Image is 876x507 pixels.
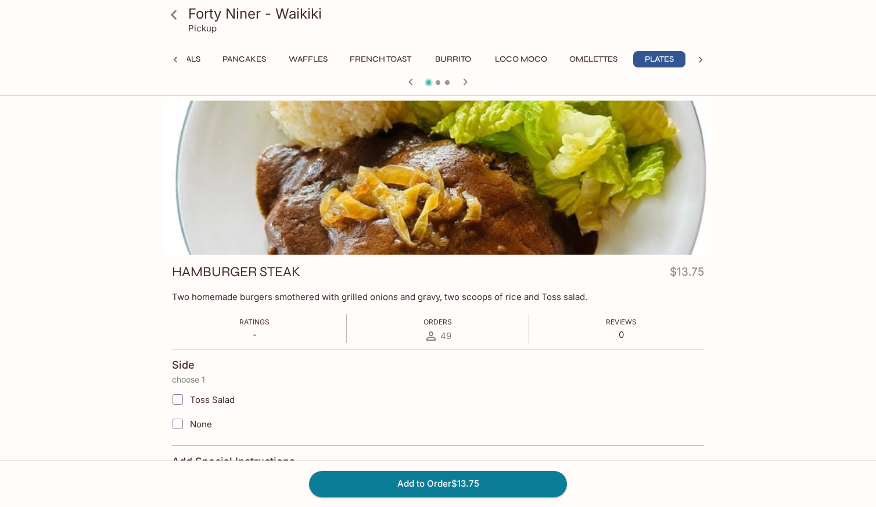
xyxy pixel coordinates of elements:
[423,317,452,326] span: Orders
[343,51,418,67] button: French Toast
[188,23,217,34] p: Pickup
[670,263,704,285] h4: $13.75
[633,51,685,67] button: Plates
[190,419,212,430] span: None
[440,330,451,341] span: 49
[164,101,712,255] div: HAMBURGER STEAK
[239,329,270,340] p: -
[606,317,637,326] span: Reviews
[606,329,637,340] p: 0
[563,51,624,67] button: Omelettes
[489,51,554,67] button: Loco Moco
[216,51,272,67] button: Pancakes
[172,291,704,302] p: Two homemade burgers smothered with grilled onions and gravy, two scoops of rice and Toss salad.
[172,359,195,372] h4: Side
[190,394,235,405] span: Toss Salad
[427,51,479,67] button: Burrito
[172,375,704,384] p: choose 1
[172,263,300,281] h3: HAMBURGER STEAK
[172,455,704,468] h4: Add Special Instructions
[282,51,334,67] button: Waffles
[188,5,708,23] h3: Forty Niner - Waikiki
[309,471,567,497] button: Add to Order$13.75
[239,317,270,326] span: Ratings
